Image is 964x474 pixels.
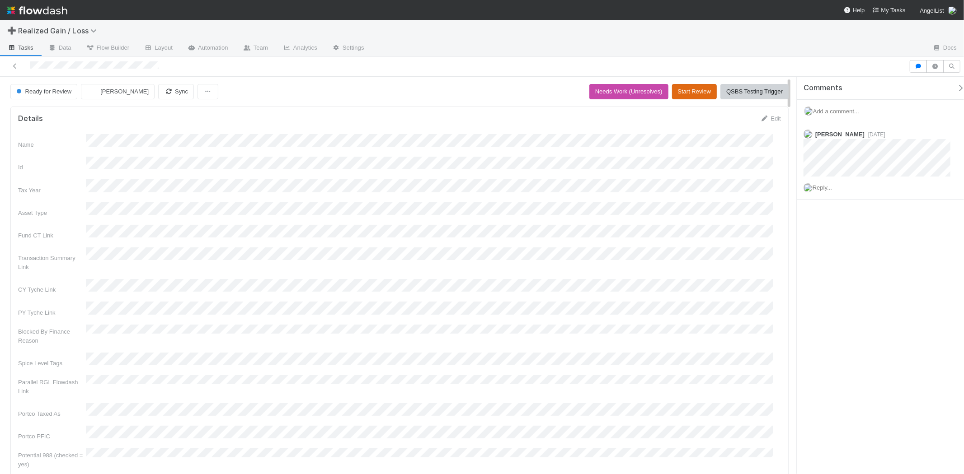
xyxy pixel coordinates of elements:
span: Comments [804,84,842,93]
span: [PERSON_NAME] [815,131,865,138]
span: Flow Builder [86,43,130,52]
div: Blocked By Finance Reason [18,327,86,345]
div: Tax Year [18,186,86,195]
img: logo-inverted-e16ddd16eac7371096b0.svg [7,3,67,18]
div: CY Tyche Link [18,285,86,294]
a: Flow Builder [79,42,137,56]
span: Reply... [813,184,832,191]
img: avatar_66854b90-094e-431f-b713-6ac88429a2b8.png [948,6,957,15]
button: Needs Work (Unresolves) [589,84,668,99]
span: [DATE] [865,131,885,138]
div: Fund CT Link [18,231,86,240]
div: Name [18,140,86,149]
a: Docs [925,42,964,56]
span: My Tasks [872,7,906,14]
div: PY Tyche Link [18,308,86,317]
a: My Tasks [872,6,906,15]
span: [PERSON_NAME] [100,88,149,95]
div: Transaction Summary Link [18,254,86,272]
div: Id [18,163,86,172]
div: Portco Taxed As [18,409,86,418]
span: Realized Gain / Loss [18,26,101,35]
div: Help [844,6,865,15]
a: Data [41,42,79,56]
span: AngelList [920,7,944,14]
div: Potential 988 (checked = yes) [18,451,86,469]
button: Sync [158,84,194,99]
a: Automation [180,42,235,56]
span: ➕ [7,27,16,34]
a: Edit [760,115,781,122]
img: avatar_66854b90-094e-431f-b713-6ac88429a2b8.png [804,107,813,116]
span: Add a comment... [813,108,859,115]
div: Parallel RGL Flowdash Link [18,378,86,396]
img: avatar_66854b90-094e-431f-b713-6ac88429a2b8.png [804,130,813,139]
a: Settings [324,42,371,56]
button: [PERSON_NAME] [81,84,155,99]
img: avatar_45ea4894-10ca-450f-982d-dabe3bd75b0b.png [89,87,98,96]
span: Tasks [7,43,33,52]
div: Portco PFIC [18,432,86,441]
button: QSBS Testing Trigger [720,84,789,99]
a: Team [235,42,275,56]
div: Asset Type [18,209,86,218]
h5: Details [18,114,43,123]
a: Analytics [275,42,324,56]
div: Spice Level Tags [18,359,86,368]
img: avatar_66854b90-094e-431f-b713-6ac88429a2b8.png [804,183,813,192]
button: Start Review [672,84,717,99]
a: Layout [136,42,180,56]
